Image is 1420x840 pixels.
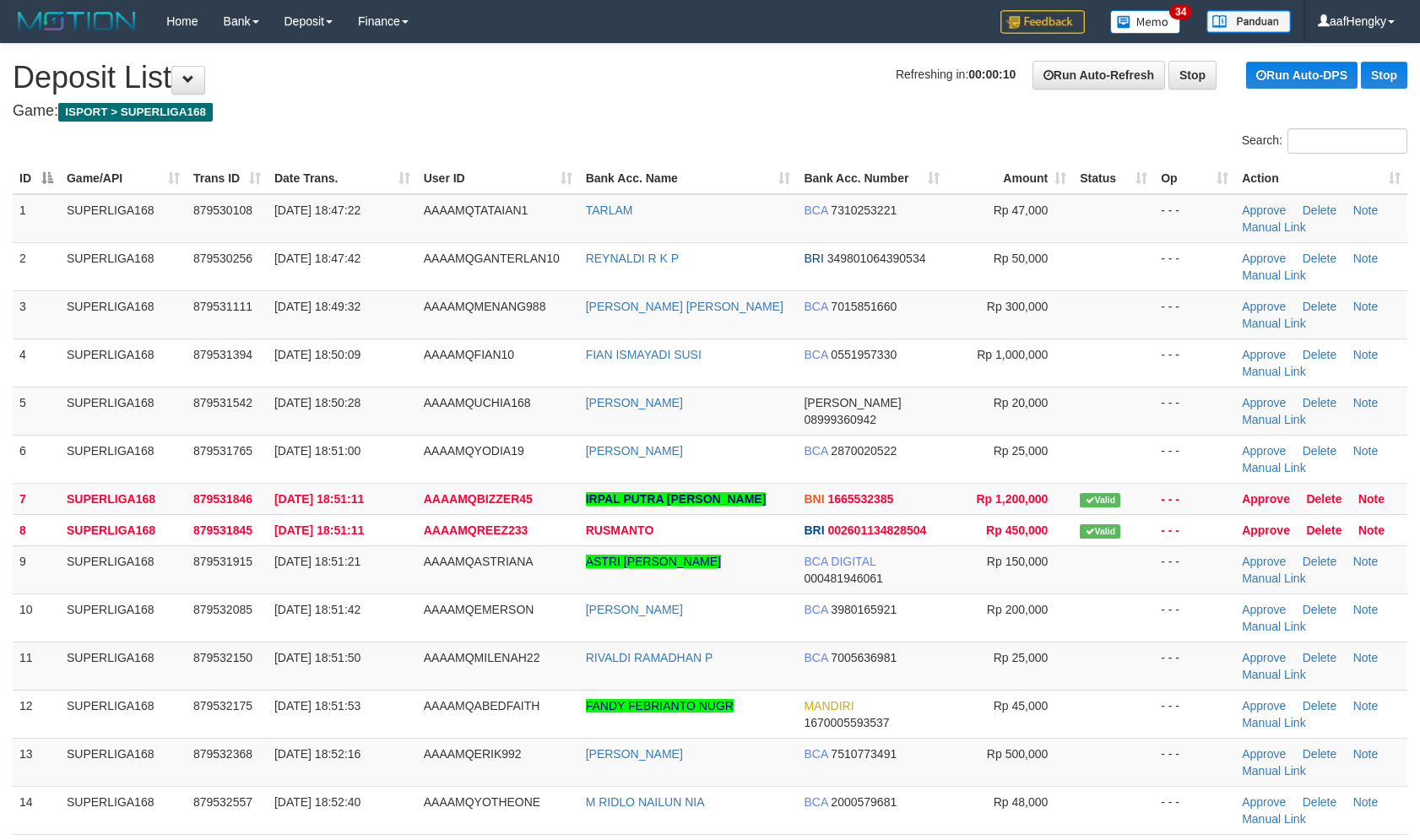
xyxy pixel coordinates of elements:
[1242,716,1306,729] a: Manual Link
[1353,555,1379,568] a: Note
[1242,764,1306,778] a: Manual Link
[13,339,60,387] td: 4
[804,747,827,761] span: BCA
[1242,252,1286,265] a: Approve
[60,593,187,642] td: SUPERLIGA168
[60,194,187,243] td: SUPERLIGA168
[1353,747,1379,761] a: Note
[1303,555,1336,568] a: Delete
[60,786,187,834] td: SUPERLIGA168
[13,514,60,545] td: 8
[13,290,60,339] td: 3
[424,492,533,506] span: AAAAMQBIZZER45
[1242,492,1290,506] a: Approve
[586,492,767,506] a: IRPAL PUTRA [PERSON_NAME]
[994,699,1049,713] span: Rp 45,000
[13,435,60,483] td: 6
[60,290,187,339] td: SUPERLIGA168
[586,603,683,616] a: [PERSON_NAME]
[1287,128,1407,154] input: Search:
[1242,747,1286,761] a: Approve
[193,348,252,361] span: 879531394
[986,523,1048,537] span: Rp 450,000
[804,348,827,361] span: BCA
[1242,268,1306,282] a: Manual Link
[424,603,534,616] span: AAAAMQEMERSON
[424,555,534,568] span: AAAAMQASTRIANA
[1154,242,1235,290] td: - - -
[193,444,252,458] span: 879531765
[274,396,360,409] span: [DATE] 18:50:28
[1303,396,1336,409] a: Delete
[268,163,417,194] th: Date Trans.: activate to sort column ascending
[1242,555,1286,568] a: Approve
[13,642,60,690] td: 11
[1073,163,1154,194] th: Status: activate to sort column ascending
[1154,194,1235,243] td: - - -
[13,103,1407,120] h4: Game:
[1242,572,1306,585] a: Manual Link
[1358,523,1385,537] a: Note
[1242,795,1286,809] a: Approve
[804,252,823,265] span: BRI
[13,690,60,738] td: 12
[804,651,827,664] span: BCA
[831,651,897,664] span: Copy 7005636981 to clipboard
[1154,387,1235,435] td: - - -
[896,68,1016,81] span: Refreshing in:
[193,747,252,761] span: 879532368
[424,252,560,265] span: AAAAMQGANTERLAN10
[1154,163,1235,194] th: Op: activate to sort column ascending
[804,603,827,616] span: BCA
[193,651,252,664] span: 879532150
[1242,651,1286,664] a: Approve
[994,651,1049,664] span: Rp 25,000
[586,523,654,537] a: RUSMANTO
[1242,461,1306,474] a: Manual Link
[60,483,187,514] td: SUPERLIGA168
[586,555,721,568] a: ASTRI [PERSON_NAME]
[586,203,633,217] a: TARLAM
[193,300,252,313] span: 879531111
[1303,444,1336,458] a: Delete
[804,555,875,568] span: BCA DIGITAL
[1303,699,1336,713] a: Delete
[1303,651,1336,664] a: Delete
[831,300,897,313] span: Copy 7015851660 to clipboard
[274,300,360,313] span: [DATE] 18:49:32
[1242,523,1290,537] a: Approve
[1032,61,1165,89] a: Run Auto-Refresh
[1242,444,1286,458] a: Approve
[13,163,60,194] th: ID: activate to sort column descending
[193,203,252,217] span: 879530108
[987,555,1048,568] span: Rp 150,000
[1353,444,1379,458] a: Note
[1306,492,1341,506] a: Delete
[994,252,1049,265] span: Rp 50,000
[424,396,531,409] span: AAAAMQUCHIA168
[1242,300,1286,313] a: Approve
[58,103,213,122] span: ISPORT > SUPERLIGA168
[586,699,734,713] a: FANDY FEBRIANTO NUGR
[1168,61,1217,89] a: Stop
[424,523,528,537] span: AAAAMQREEZ233
[1154,642,1235,690] td: - - -
[579,163,798,194] th: Bank Acc. Name: activate to sort column ascending
[946,163,1073,194] th: Amount: activate to sort column ascending
[1242,620,1306,633] a: Manual Link
[274,651,360,664] span: [DATE] 18:51:50
[193,252,252,265] span: 879530256
[1353,396,1379,409] a: Note
[424,348,514,361] span: AAAAMQFIAN10
[1303,747,1336,761] a: Delete
[1154,690,1235,738] td: - - -
[1353,300,1379,313] a: Note
[1154,545,1235,593] td: - - -
[1242,812,1306,826] a: Manual Link
[1169,4,1192,19] span: 34
[13,194,60,243] td: 1
[804,699,854,713] span: MANDIRI
[13,8,141,34] img: MOTION_logo.png
[586,396,683,409] a: [PERSON_NAME]
[13,786,60,834] td: 14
